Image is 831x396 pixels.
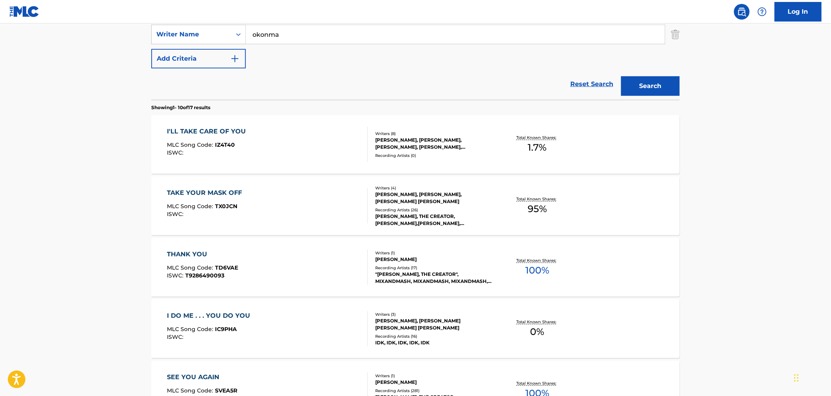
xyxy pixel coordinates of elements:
[167,311,254,320] div: I DO ME . . . YOU DO YOU
[167,264,215,271] span: MLC Song Code :
[215,141,235,148] span: IZ4T40
[167,127,250,136] div: I'LL TAKE CARE OF YOU
[151,176,680,235] a: TAKE YOUR MASK OFFMLC Song Code:TX0JCNISWC:Writers (4)[PERSON_NAME], [PERSON_NAME], [PERSON_NAME]...
[516,257,558,263] p: Total Known Shares:
[230,54,240,63] img: 9d2ae6d4665cec9f34b9.svg
[375,131,493,137] div: Writers ( 8 )
[215,326,237,333] span: IC9PHA
[375,311,493,317] div: Writers ( 3 )
[215,203,238,210] span: TX0JCN
[375,185,493,191] div: Writers ( 4 )
[167,149,186,156] span: ISWC :
[530,325,544,339] span: 0 %
[516,135,558,140] p: Total Known Shares:
[151,104,210,111] p: Showing 1 - 10 of 17 results
[186,272,225,279] span: T9286490093
[151,238,680,297] a: THANK YOUMLC Song Code:TD6VAEISWC:T9286490093Writers (1)[PERSON_NAME]Recording Artists (17)"[PERS...
[794,366,799,390] div: Drag
[167,141,215,148] span: MLC Song Code :
[375,373,493,379] div: Writers ( 1 )
[167,203,215,210] span: MLC Song Code :
[375,213,493,227] div: [PERSON_NAME], THE CREATOR,[PERSON_NAME],[PERSON_NAME], [PERSON_NAME], THE CREATOR, [PERSON_NAME]...
[754,4,770,20] div: Help
[525,263,549,277] span: 100 %
[151,115,680,174] a: I'LL TAKE CARE OF YOUMLC Song Code:IZ4T40ISWC:Writers (8)[PERSON_NAME], [PERSON_NAME], [PERSON_NA...
[792,358,831,396] iframe: Chat Widget
[375,250,493,256] div: Writers ( 1 )
[9,6,39,17] img: MLC Logo
[167,333,186,340] span: ISWC :
[167,250,238,259] div: THANK YOU
[737,7,747,16] img: search
[516,380,558,386] p: Total Known Shares:
[375,271,493,285] div: "[PERSON_NAME], THE CREATOR", MIXANDMASH, MIXANDMASH, MIXANDMASH, [PERSON_NAME]
[375,333,493,339] div: Recording Artists ( 16 )
[375,207,493,213] div: Recording Artists ( 26 )
[734,4,750,20] a: Public Search
[215,387,238,394] span: SVEA5R
[167,188,246,198] div: TAKE YOUR MASK OFF
[167,211,186,218] span: ISWC :
[375,137,493,151] div: [PERSON_NAME], [PERSON_NAME], [PERSON_NAME], [PERSON_NAME], [PERSON_NAME] [PERSON_NAME], [PERSON_...
[156,30,227,39] div: Writer Name
[167,373,238,382] div: SEE YOU AGAIN
[516,319,558,325] p: Total Known Shares:
[775,2,822,22] a: Log In
[621,76,680,96] button: Search
[375,388,493,394] div: Recording Artists ( 281 )
[375,265,493,271] div: Recording Artists ( 17 )
[167,387,215,394] span: MLC Song Code :
[671,25,680,44] img: Delete Criterion
[516,196,558,202] p: Total Known Shares:
[151,0,680,100] form: Search Form
[375,339,493,346] div: IDK, IDK, IDK, IDK, IDK
[528,202,547,216] span: 95 %
[375,256,493,263] div: [PERSON_NAME]
[375,191,493,205] div: [PERSON_NAME], [PERSON_NAME], [PERSON_NAME] [PERSON_NAME]
[758,7,767,16] img: help
[566,76,617,93] a: Reset Search
[151,299,680,358] a: I DO ME . . . YOU DO YOUMLC Song Code:IC9PHAISWC:Writers (3)[PERSON_NAME], [PERSON_NAME] [PERSON_...
[528,140,547,155] span: 1.7 %
[375,379,493,386] div: [PERSON_NAME]
[151,49,246,68] button: Add Criteria
[375,317,493,331] div: [PERSON_NAME], [PERSON_NAME] [PERSON_NAME] [PERSON_NAME]
[375,153,493,158] div: Recording Artists ( 0 )
[167,272,186,279] span: ISWC :
[167,326,215,333] span: MLC Song Code :
[215,264,238,271] span: TD6VAE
